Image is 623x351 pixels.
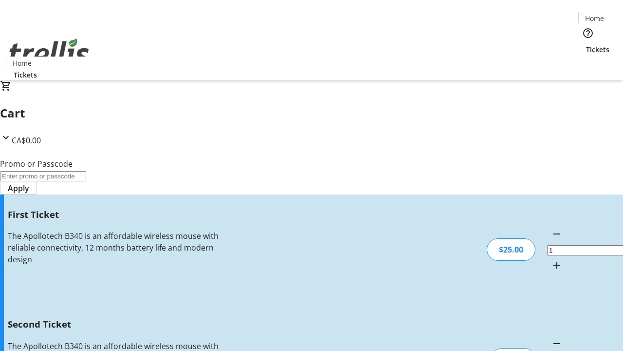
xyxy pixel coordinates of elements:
[12,135,41,146] span: CA$0.00
[8,317,220,331] h3: Second Ticket
[586,44,609,55] span: Tickets
[487,238,535,261] div: $25.00
[8,182,29,194] span: Apply
[578,44,617,55] a: Tickets
[8,208,220,221] h3: First Ticket
[6,28,92,77] img: Orient E2E Organization 99wFK8BcfE's Logo
[579,13,610,23] a: Home
[8,230,220,265] div: The Apollotech B340 is an affordable wireless mouse with reliable connectivity, 12 months battery...
[547,224,567,244] button: Decrement by one
[547,255,567,275] button: Increment by one
[14,70,37,80] span: Tickets
[585,13,604,23] span: Home
[13,58,32,68] span: Home
[578,23,598,43] button: Help
[6,58,37,68] a: Home
[578,55,598,74] button: Cart
[6,70,45,80] a: Tickets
